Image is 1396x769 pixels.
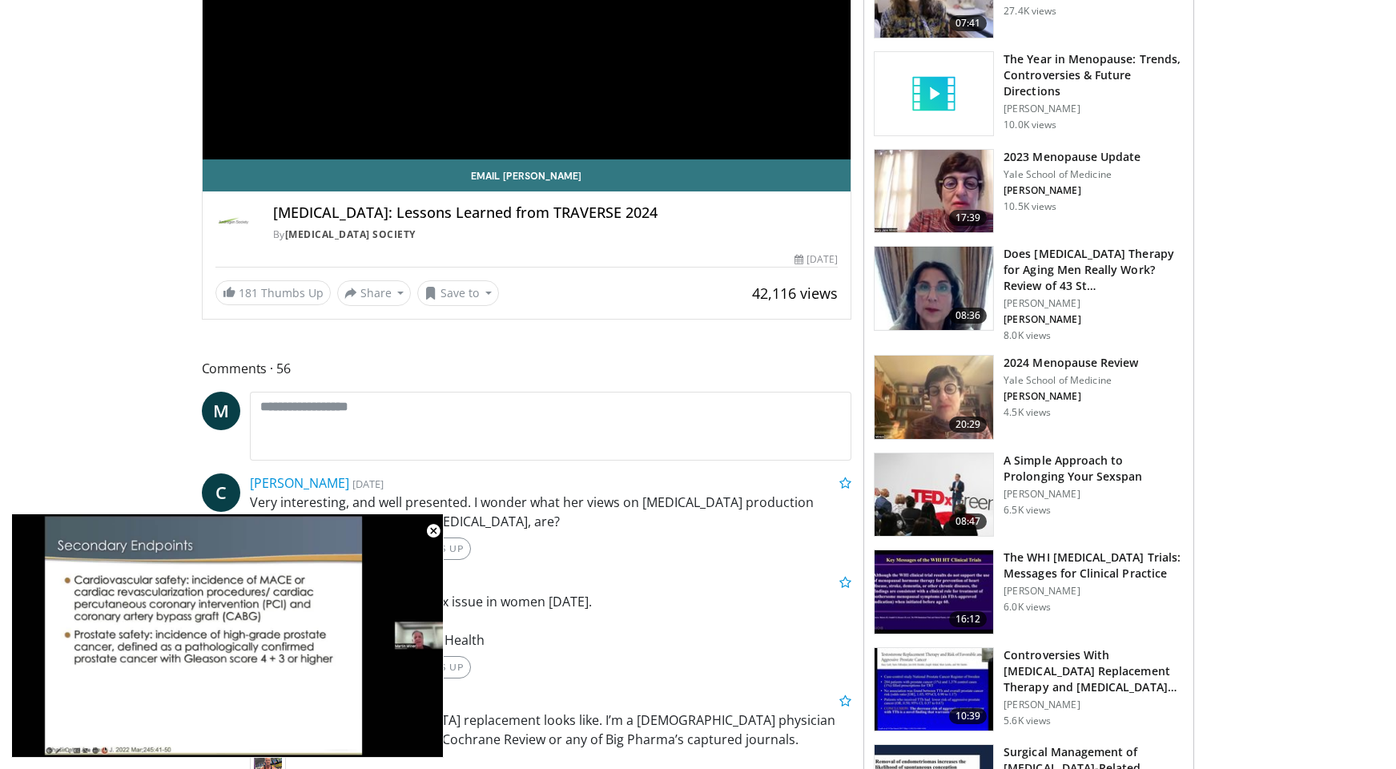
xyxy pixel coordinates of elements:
[1004,246,1184,294] h3: Does [MEDICAL_DATA] Therapy for Aging Men Really Work? Review of 43 St…
[874,355,1184,440] a: 20:29 2024 Menopause Review Yale School of Medicine [PERSON_NAME] 4.5K views
[875,52,993,135] img: video_placeholder_short.svg
[1004,374,1138,387] p: Yale School of Medicine
[874,453,1184,537] a: 08:47 A Simple Approach to Prolonging Your Sexspan [PERSON_NAME] 6.5K views
[273,227,839,242] div: By
[1004,488,1184,501] p: [PERSON_NAME]
[1004,647,1184,695] h3: Controversies With [MEDICAL_DATA] Replacement Therapy and [MEDICAL_DATA] Can…
[215,280,331,305] a: 181 Thumbs Up
[250,474,349,492] a: [PERSON_NAME]
[1004,297,1184,310] p: [PERSON_NAME]
[874,51,1184,136] a: The Year in Menopause: Trends, Controversies & Future Directions [PERSON_NAME] 10.0K views
[874,149,1184,234] a: 17:39 2023 Menopause Update Yale School of Medicine [PERSON_NAME] 10.5K views
[250,493,852,531] p: Very interesting, and well presented. I wonder what her views on [MEDICAL_DATA] production increa...
[273,204,839,222] h4: [MEDICAL_DATA]: Lessons Learned from TRAVERSE 2024
[1004,149,1141,165] h3: 2023 Menopause Update
[417,514,449,548] button: Close
[417,280,499,306] button: Save to
[875,247,993,330] img: 4d4bce34-7cbb-4531-8d0c-5308a71d9d6c.150x105_q85_crop-smart_upscale.jpg
[1004,329,1051,342] p: 8.0K views
[875,150,993,233] img: 1b7e2ecf-010f-4a61-8cdc-5c411c26c8d3.150x105_q85_crop-smart_upscale.jpg
[337,280,412,306] button: Share
[752,284,838,303] span: 42,116 views
[1004,119,1056,131] p: 10.0K views
[874,246,1184,342] a: 08:36 Does [MEDICAL_DATA] Therapy for Aging Men Really Work? Review of 43 St… [PERSON_NAME] [PERS...
[1004,406,1051,419] p: 4.5K views
[202,392,240,430] a: M
[1004,200,1056,213] p: 10.5K views
[949,15,988,31] span: 07:41
[875,356,993,439] img: 692f135d-47bd-4f7e-b54d-786d036e68d3.150x105_q85_crop-smart_upscale.jpg
[949,611,988,627] span: 16:12
[1004,103,1184,115] p: [PERSON_NAME]
[250,592,852,650] p: very informative! such a complex issue in women [DATE]. thank you!! [PERSON_NAME] MD, MS Comm Health
[202,358,852,379] span: Comments 56
[1004,51,1184,99] h3: The Year in Menopause: Trends, Controversies & Future Directions
[11,514,444,758] video-js: Video Player
[1004,453,1184,485] h3: A Simple Approach to Prolonging Your Sexspan
[949,308,988,324] span: 08:36
[874,550,1184,634] a: 16:12 The WHI [MEDICAL_DATA] Trials: Messages for Clinical Practice [PERSON_NAME] 6.0K views
[1004,585,1184,598] p: [PERSON_NAME]
[1004,355,1138,371] h3: 2024 Menopause Review
[949,708,988,724] span: 10:39
[949,210,988,226] span: 17:39
[239,285,258,300] span: 181
[1004,168,1141,181] p: Yale School of Medicine
[1004,390,1138,403] p: [PERSON_NAME]
[352,477,384,491] small: [DATE]
[215,204,254,243] img: Androgen Society
[1004,715,1051,727] p: 5.6K views
[1004,504,1051,517] p: 6.5K views
[202,473,240,512] a: C
[874,647,1184,732] a: 10:39 Controversies With [MEDICAL_DATA] Replacement Therapy and [MEDICAL_DATA] Can… [PERSON_NAME]...
[1004,184,1141,197] p: [PERSON_NAME]
[1004,550,1184,582] h3: The WHI [MEDICAL_DATA] Trials: Messages for Clinical Practice
[250,711,852,749] p: Here’s what failed [MEDICAL_DATA] replacement looks like. I’m a [DEMOGRAPHIC_DATA] physician and ...
[795,252,838,267] div: [DATE]
[949,513,988,529] span: 08:47
[203,159,851,191] a: Email [PERSON_NAME]
[875,453,993,537] img: c4bd4661-e278-4c34-863c-57c104f39734.150x105_q85_crop-smart_upscale.jpg
[875,550,993,634] img: 532cbc20-ffc3-4bbe-9091-e962fdb15cb8.150x105_q85_crop-smart_upscale.jpg
[875,648,993,731] img: 418933e4-fe1c-4c2e-be56-3ce3ec8efa3b.150x105_q85_crop-smart_upscale.jpg
[1004,699,1184,711] p: [PERSON_NAME]
[1004,5,1056,18] p: 27.4K views
[285,227,416,241] a: [MEDICAL_DATA] Society
[1004,601,1051,614] p: 6.0K views
[949,417,988,433] span: 20:29
[1004,313,1184,326] p: [PERSON_NAME]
